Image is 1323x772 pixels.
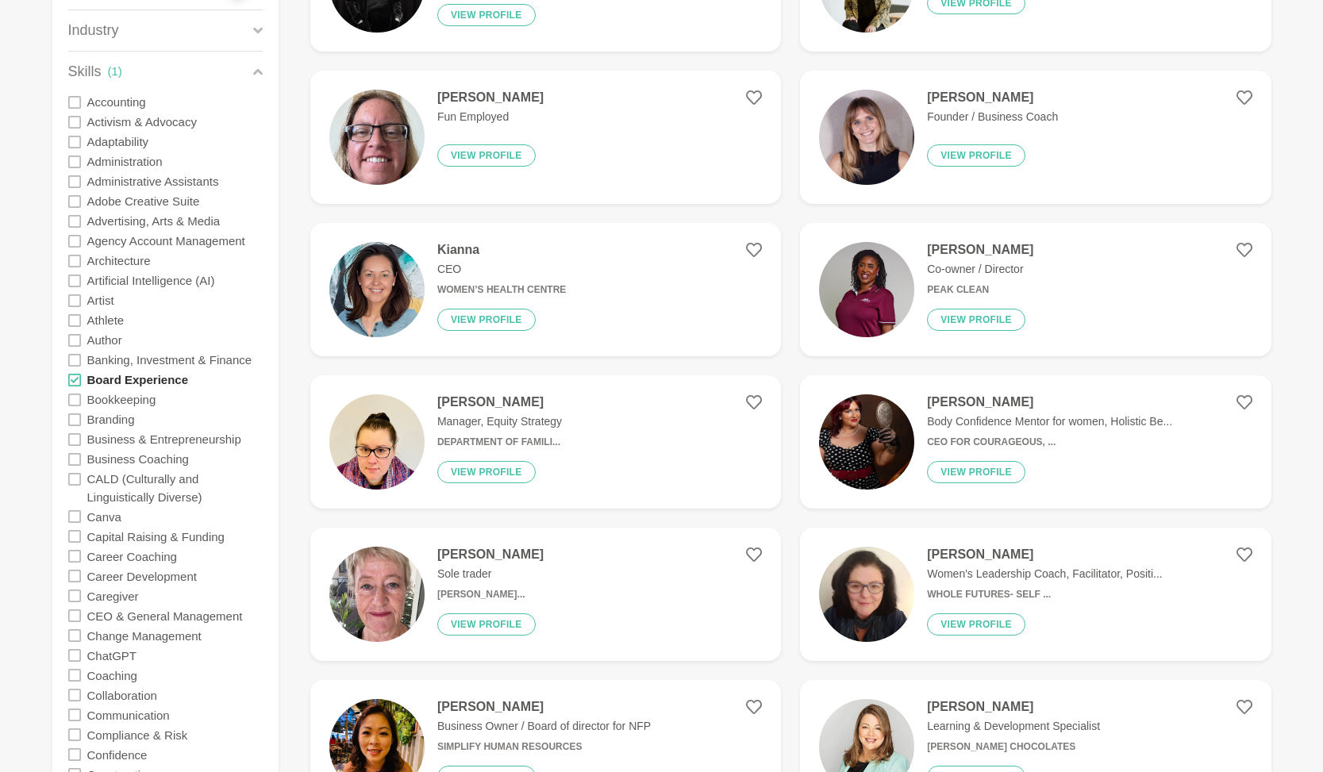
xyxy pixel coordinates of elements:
h4: [PERSON_NAME] [437,394,562,410]
p: Women's Leadership Coach, Facilitator, Positi... [927,566,1163,582]
h6: Department of Famili... [437,436,562,448]
label: Banking, Investment & Finance [87,350,252,370]
button: View profile [437,144,536,167]
label: Business & Entrepreneurship [87,429,241,449]
h4: [PERSON_NAME] [927,394,1172,410]
p: Body Confidence Mentor for women, Holistic Be... [927,413,1172,430]
label: Bookkeeping [87,390,156,409]
label: Confidence [87,744,148,764]
button: View profile [437,309,536,331]
a: [PERSON_NAME]Women's Leadership Coach, Facilitator, Positi...Whole Futures- Self ...View profile [800,528,1271,661]
h6: Whole Futures- Self ... [927,589,1163,601]
label: Adobe Creative Suite [87,191,200,211]
h4: [PERSON_NAME] [927,699,1100,715]
label: Canva [87,506,121,526]
button: View profile [927,309,1025,331]
h4: [PERSON_NAME] [927,547,1163,563]
img: 757907b3ed0403ae45907990eb6d90976d33866e-667x1000.jpg [819,394,914,490]
label: Activism & Advocacy [87,112,197,132]
label: Capital Raising & Funding [87,526,225,546]
p: Industry [68,20,119,41]
img: 5de3db83b6dae0796d7d92dbe14c905248ab3aa6-1601x2451.jpg [329,90,425,185]
img: 6cf329f1653bd7b76cff0e4af4799374c804b43e-2000x1334.jpg [819,242,914,337]
a: [PERSON_NAME]Co-owner / DirectorPeak CleanView profile [800,223,1271,356]
p: CEO [437,261,566,278]
label: CALD (Culturally and Linguistically Diverse) [87,469,263,507]
p: Manager, Equity Strategy [437,413,562,430]
h6: Peak Clean [927,284,1033,296]
h4: [PERSON_NAME] [437,547,544,563]
label: Author [87,330,122,350]
h4: Kianna [437,242,566,258]
h4: [PERSON_NAME] [437,699,651,715]
a: [PERSON_NAME]Fun EmployedView profile [310,71,781,204]
p: Sole trader [437,566,544,582]
img: 5aeb252bf5a40be742549a1bb63f1101c2365f2e-280x373.jpg [819,547,914,642]
label: Collaboration [87,685,157,705]
p: Business Owner / Board of director for NFP [437,718,651,735]
p: Skills [68,61,102,83]
a: KiannaCEOWomen’s Health CentreView profile [310,223,781,356]
a: [PERSON_NAME]Body Confidence Mentor for women, Holistic Be...CEO for Courageous, ...View profile [800,375,1271,509]
label: Artificial Intelligence (AI) [87,271,215,290]
label: Athlete [87,310,125,330]
img: f6d9242ecf4a53ce9fb23b2a94c840a83be6e6fe-336x447.jpg [329,547,425,642]
img: 6cdf9e4a07ba1d4ff86fe29070785dd57e4211da-593x640.jpg [819,90,914,185]
h6: CEO for Courageous, ... [927,436,1172,448]
label: Accounting [87,92,146,112]
p: Co-owner / Director [927,261,1033,278]
button: View profile [927,144,1025,167]
label: Compliance & Risk [87,724,188,744]
label: Administrative Assistants [87,171,219,191]
button: View profile [927,613,1025,636]
img: 0eff5774a8bc8e7fa790e32df3da3b03bbd6c339-811x850.jpg [329,242,425,337]
a: [PERSON_NAME]Founder / Business CoachView profile [800,71,1271,204]
h4: [PERSON_NAME] [437,90,544,106]
label: Career Coaching [87,546,177,566]
button: View profile [437,613,536,636]
button: View profile [437,461,536,483]
h6: [PERSON_NAME] Chocolates [927,741,1100,753]
p: Fun Employed [437,109,544,125]
label: Agency Account Management [87,231,245,251]
label: Administration [87,152,163,171]
label: Career Development [87,566,197,586]
p: Founder / Business Coach [927,109,1058,125]
a: [PERSON_NAME]Manager, Equity StrategyDepartment of Famili...View profile [310,375,781,509]
button: View profile [927,461,1025,483]
label: Board Experience [87,370,189,390]
label: Communication [87,705,170,724]
label: ChatGPT [87,645,137,665]
label: Caregiver [87,586,139,605]
h4: [PERSON_NAME] [927,90,1058,106]
label: Architecture [87,251,151,271]
p: Learning & Development Specialist [927,718,1100,735]
label: Change Management [87,625,202,645]
h6: Women’s Health Centre [437,284,566,296]
h6: [PERSON_NAME]... [437,589,544,601]
h6: Simplify Human Resources [437,741,651,753]
a: [PERSON_NAME]Sole trader[PERSON_NAME]...View profile [310,528,781,661]
label: Advertising, Arts & Media [87,211,221,231]
button: View profile [437,4,536,26]
label: Artist [87,290,114,310]
div: ( 1 ) [108,63,122,81]
label: Coaching [87,665,137,685]
label: CEO & General Management [87,605,243,625]
img: 7b3cc0223a87537c3b4a72f10851001fa923f5a8-1573x2559.jpg [329,394,425,490]
h4: [PERSON_NAME] [927,242,1033,258]
label: Branding [87,409,135,429]
label: Adaptability [87,132,149,152]
label: Business Coaching [87,449,189,469]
